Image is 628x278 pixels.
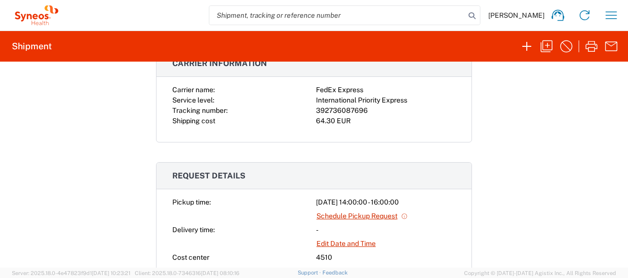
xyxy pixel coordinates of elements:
[316,252,456,263] div: 4510
[316,208,408,225] a: Schedule Pickup Request
[316,105,456,116] div: 392736087696
[172,117,215,125] span: Shipping cost
[135,270,239,276] span: Client: 2025.18.0-7346316
[172,59,267,68] span: Carrier information
[172,96,214,104] span: Service level:
[172,86,215,94] span: Carrier name:
[316,116,456,126] div: 64.30 EUR
[316,197,456,208] div: [DATE] 14:00:00 - 16:00:00
[92,270,130,276] span: [DATE] 10:23:21
[316,85,456,95] div: FedEx Express
[12,270,130,276] span: Server: 2025.18.0-4e47823f9d1
[298,270,322,276] a: Support
[316,235,376,252] a: Edit Date and Time
[209,6,465,25] input: Shipment, tracking or reference number
[488,11,545,20] span: [PERSON_NAME]
[172,198,211,206] span: Pickup time:
[464,269,616,278] span: Copyright © [DATE]-[DATE] Agistix Inc., All Rights Reserved
[172,106,228,114] span: Tracking number:
[316,95,456,105] div: International Priority Express
[316,225,456,235] div: -
[172,171,245,180] span: Request details
[201,270,239,276] span: [DATE] 08:10:16
[322,270,348,276] a: Feedback
[172,253,209,261] span: Cost center
[12,40,52,52] h2: Shipment
[172,226,215,234] span: Delivery time:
